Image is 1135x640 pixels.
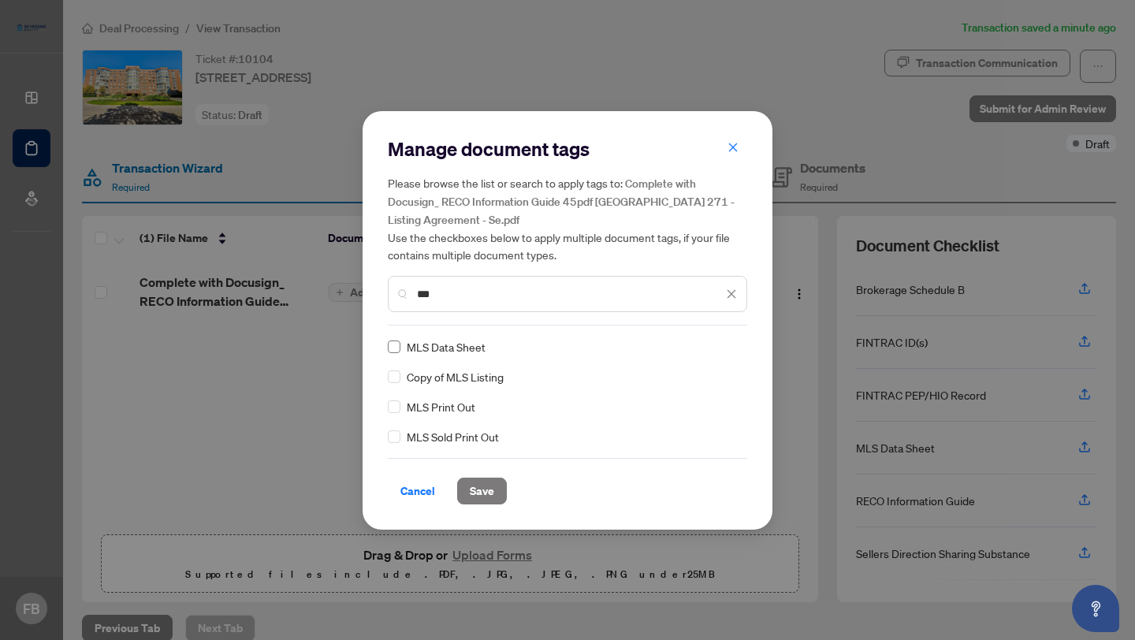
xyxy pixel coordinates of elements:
h5: Please browse the list or search to apply tags to: Use the checkboxes below to apply multiple doc... [388,174,747,263]
span: MLS Print Out [407,398,475,415]
span: close [726,288,737,300]
span: Cancel [400,478,435,504]
span: Copy of MLS Listing [407,368,504,385]
button: Save [457,478,507,504]
span: close [728,142,739,153]
button: Open asap [1072,585,1119,632]
span: MLS Data Sheet [407,338,486,355]
span: Complete with Docusign_ RECO Information Guide 45pdf [GEOGRAPHIC_DATA] 271 - Listing Agreement - ... [388,177,735,227]
button: Cancel [388,478,448,504]
span: Save [470,478,494,504]
span: MLS Sold Print Out [407,428,499,445]
h2: Manage document tags [388,136,747,162]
